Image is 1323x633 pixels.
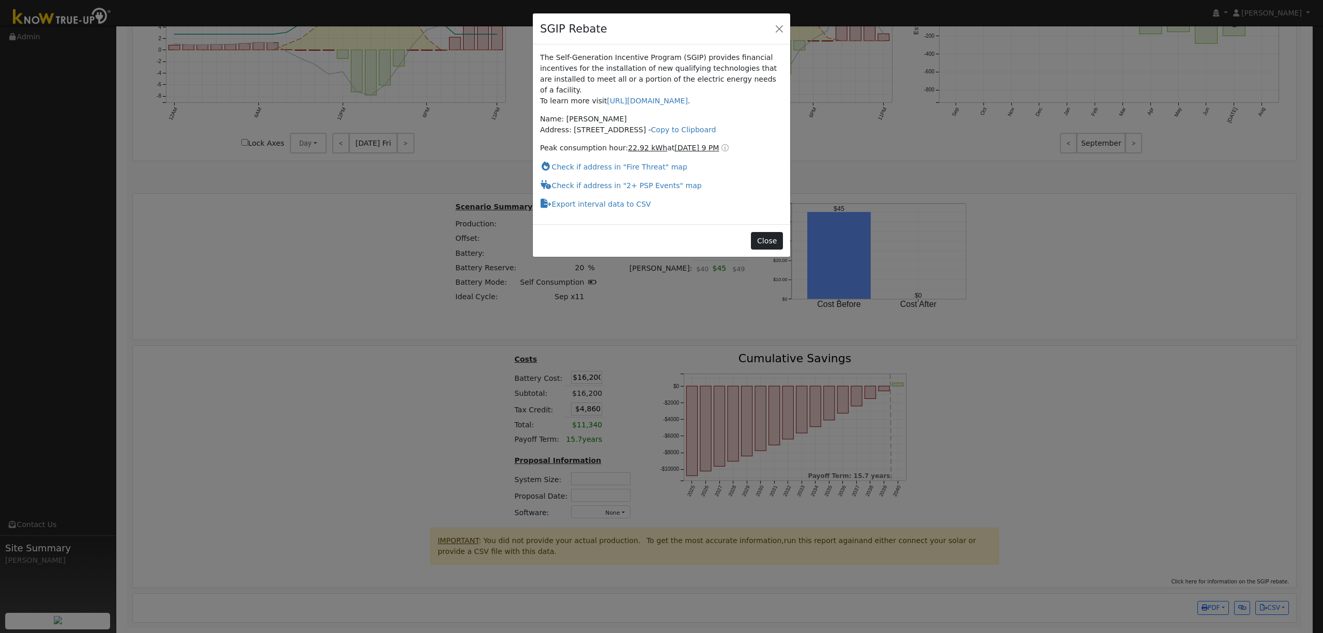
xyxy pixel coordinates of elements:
[607,97,688,105] a: [URL][DOMAIN_NAME]
[751,232,782,250] button: Close
[628,144,667,152] u: 22.92 kWh
[540,114,783,125] p: Name: [PERSON_NAME]
[651,126,716,134] a: Copy to Clipboard
[540,200,651,208] a: Export interval data to CSV
[674,144,719,152] u: [DATE] 9 PM
[540,143,783,153] p: Peak consumption hour: at
[540,163,687,171] a: Check if address in "Fire Threat" map
[540,21,607,37] h4: SGIP Rebate
[540,181,702,190] a: Check if address in "2+ PSP Events" map
[540,52,783,107] p: The Self-Generation Incentive Program (SGIP) provides financial incentives for the installation o...
[540,125,783,135] p: Address: [STREET_ADDRESS] -
[721,144,729,152] a: Peak Consumption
